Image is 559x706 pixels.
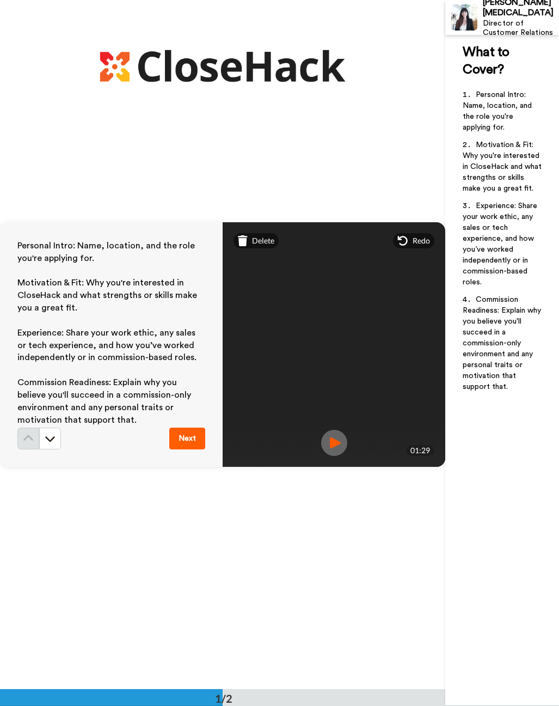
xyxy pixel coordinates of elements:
[169,428,205,449] button: Next
[463,202,539,286] span: Experience: Share your work ethic, any sales or tech experience, and how you’ve worked independen...
[252,235,274,246] span: Delete
[483,19,558,38] div: Director of Customer Relations
[17,378,193,424] span: Commission Readiness: Explain why you believe you'll succeed in a commission-only environment and...
[393,233,434,248] div: Redo
[451,4,477,31] img: Profile Image
[17,241,197,263] span: Personal Intro: Name, location, and the role you're applying for.
[463,91,534,131] span: Personal Intro: Name, location, and the role you're applying for.
[234,233,279,248] div: Delete
[463,296,543,391] span: Commission Readiness: Explain why you believe you'll succeed in a commission-only environment and...
[406,445,434,456] div: 01:29
[198,691,250,706] div: 1/2
[463,141,544,192] span: Motivation & Fit: Why you're interested in CloseHack and what strengths or skills make you a grea...
[413,235,430,246] span: Redo
[321,430,347,456] img: ic_record_play.svg
[17,278,199,312] span: Motivation & Fit: Why you're interested in CloseHack and what strengths or skills make you a grea...
[463,46,512,76] span: What to Cover?
[17,328,198,362] span: Experience: Share your work ethic, any sales or tech experience, and how you’ve worked independen...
